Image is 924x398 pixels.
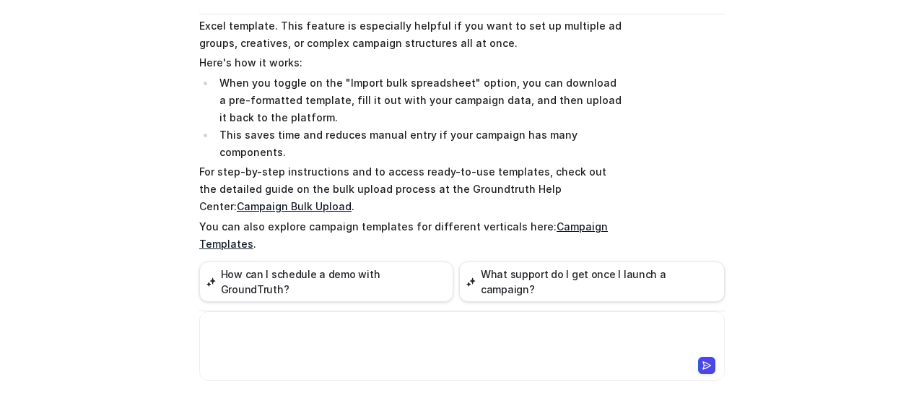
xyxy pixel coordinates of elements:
li: When you toggle on the "Import bulk spreadsheet" option, you can download a pre-formatted templat... [215,74,622,126]
p: For step-by-step instructions and to access ready-to-use templates, check out the detailed guide ... [199,163,622,215]
p: Here's how it works: [199,54,622,72]
button: How can I schedule a demo with GroundTruth? [199,261,453,302]
p: You can also explore campaign templates for different verticals here: . [199,218,622,253]
a: Campaign Bulk Upload [237,200,352,212]
button: What support do I get once I launch a campaign? [459,261,725,302]
li: This saves time and reduces manual entry if your campaign has many components. [215,126,622,161]
a: Campaign Templates [199,220,608,250]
